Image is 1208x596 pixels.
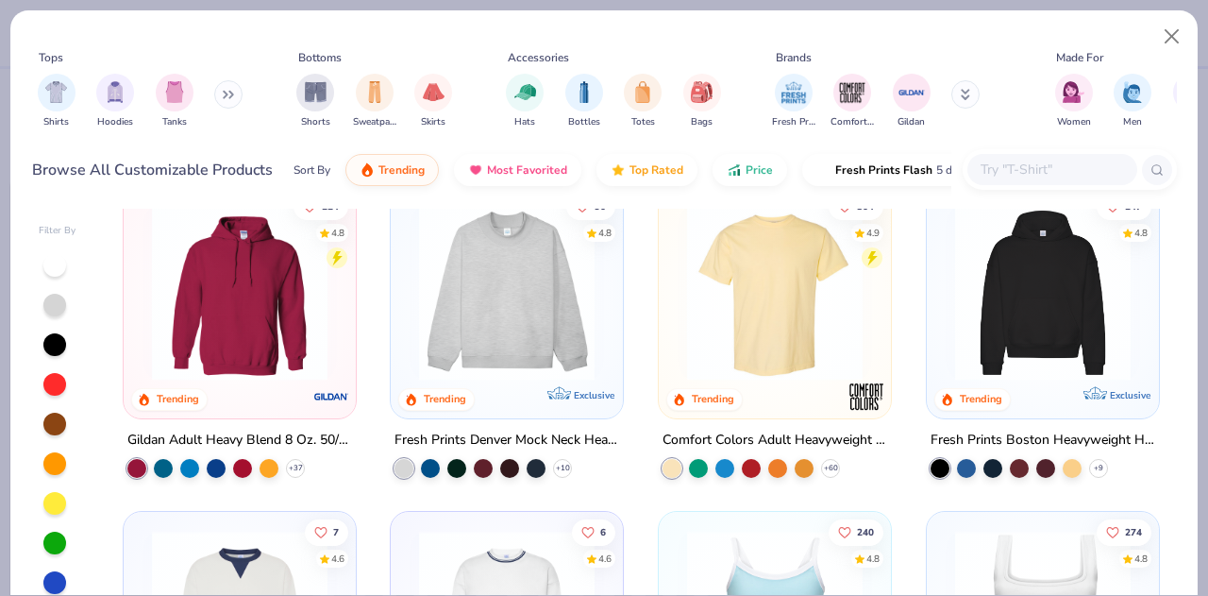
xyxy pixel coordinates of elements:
img: Comfort Colors logo [847,378,885,416]
div: filter for Hats [506,74,544,129]
button: filter button [683,74,721,129]
button: Fresh Prints Flash5 day delivery [802,154,1020,186]
img: Gildan Image [898,78,926,107]
img: Bags Image [691,81,712,103]
div: Tops [39,49,63,66]
img: 91acfc32-fd48-4d6b-bdad-a4c1a30ac3fc [946,205,1140,381]
div: filter for Bottles [565,74,603,129]
div: Sort By [294,162,330,179]
span: Hoodies [97,115,133,129]
span: Top Rated [629,162,683,178]
div: filter for Fresh Prints [772,74,815,129]
button: Top Rated [596,154,697,186]
button: filter button [565,74,603,129]
span: Most Favorited [487,162,567,178]
div: Fresh Prints Denver Mock Neck Heavyweight Sweatshirt [394,429,619,452]
span: + 10 [556,463,570,474]
span: Fresh Prints Flash [835,162,932,178]
div: filter for Shorts [296,74,334,129]
div: Gildan Adult Heavy Blend 8 Oz. 50/50 Hooded Sweatshirt [127,429,352,452]
img: Shirts Image [45,81,67,103]
span: + 37 [288,463,302,474]
span: Shirts [43,115,69,129]
div: filter for Sweatpants [353,74,396,129]
span: Women [1057,115,1091,129]
span: 7 [333,527,339,536]
button: filter button [893,74,931,129]
img: Fresh Prints Image [780,78,808,107]
img: Totes Image [632,81,653,103]
span: 304 [857,201,874,211]
img: Shorts Image [305,81,327,103]
div: Bottoms [298,49,342,66]
div: filter for Hoodies [96,74,134,129]
img: f5d85501-0dbb-4ee4-b115-c08fa3845d83 [410,205,604,381]
div: 4.6 [331,552,344,566]
button: filter button [414,74,452,129]
span: 5 day delivery [936,160,1006,181]
span: Shorts [301,115,330,129]
span: Tanks [162,115,187,129]
div: Made For [1056,49,1103,66]
img: Bottles Image [574,81,595,103]
button: Like [1097,519,1151,545]
button: filter button [1055,74,1093,129]
button: Price [713,154,787,186]
span: 6 [601,527,607,536]
img: 029b8af0-80e6-406f-9fdc-fdf898547912 [678,205,872,381]
button: Like [567,193,616,219]
span: 224 [322,201,339,211]
button: Like [1097,193,1151,219]
button: filter button [830,74,874,129]
div: 4.9 [866,226,880,240]
span: Price [746,162,773,178]
button: Like [829,519,883,545]
button: Close [1154,19,1190,55]
img: most_fav.gif [468,162,483,178]
span: 247 [1125,201,1142,211]
div: filter for Shirts [38,74,75,129]
button: filter button [38,74,75,129]
img: flash.gif [816,162,831,178]
div: 4.8 [599,226,612,240]
div: filter for Women [1055,74,1093,129]
span: Men [1123,115,1142,129]
button: Like [829,193,883,219]
div: filter for Skirts [414,74,452,129]
span: 240 [857,527,874,536]
img: 01756b78-01f6-4cc6-8d8a-3c30c1a0c8ac [143,205,337,381]
div: 4.8 [1134,226,1148,240]
button: filter button [353,74,396,129]
span: 274 [1125,527,1142,536]
div: 4.6 [599,552,612,566]
div: filter for Comfort Colors [830,74,874,129]
button: filter button [624,74,662,129]
span: Trending [378,162,425,178]
div: filter for Totes [624,74,662,129]
button: filter button [96,74,134,129]
button: filter button [772,74,815,129]
div: filter for Bags [683,74,721,129]
div: Brands [776,49,812,66]
div: 4.8 [866,552,880,566]
span: + 9 [1094,463,1103,474]
button: filter button [1114,74,1151,129]
button: Most Favorited [454,154,581,186]
span: Comfort Colors [830,115,874,129]
div: 4.8 [1134,552,1148,566]
span: 90 [596,201,607,211]
img: a164e800-7022-4571-a324-30c76f641635 [336,205,530,381]
img: Women Image [1063,81,1084,103]
div: filter for Tanks [156,74,193,129]
span: Exclusive [1110,389,1150,401]
button: filter button [506,74,544,129]
div: filter for Men [1114,74,1151,129]
span: Sweatpants [353,115,396,129]
span: Totes [631,115,655,129]
div: 4.8 [331,226,344,240]
span: Exclusive [574,389,614,401]
img: Hoodies Image [105,81,126,103]
span: Skirts [421,115,445,129]
span: Bags [691,115,713,129]
div: Comfort Colors Adult Heavyweight T-Shirt [663,429,887,452]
